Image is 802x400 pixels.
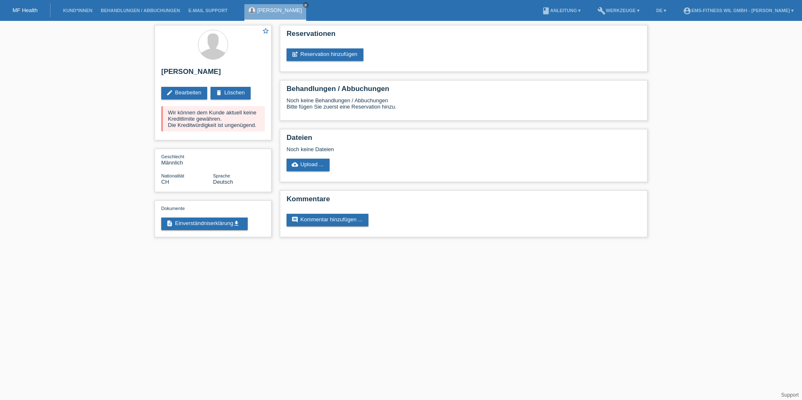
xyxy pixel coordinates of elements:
[683,7,691,15] i: account_circle
[304,3,308,7] i: close
[211,87,251,99] a: deleteLöschen
[287,134,641,146] h2: Dateien
[59,8,96,13] a: Kund*innen
[161,154,184,159] span: Geschlecht
[184,8,232,13] a: E-Mail Support
[257,7,302,13] a: [PERSON_NAME]
[262,27,269,36] a: star_border
[593,8,644,13] a: buildWerkzeuge ▾
[781,392,799,398] a: Support
[166,220,173,227] i: description
[96,8,184,13] a: Behandlungen / Abbuchungen
[287,214,368,226] a: commentKommentar hinzufügen ...
[292,51,298,58] i: post_add
[161,153,213,166] div: Männlich
[262,27,269,35] i: star_border
[161,87,207,99] a: editBearbeiten
[303,2,309,8] a: close
[679,8,798,13] a: account_circleEMS-Fitness Wil GmbH - [PERSON_NAME] ▾
[287,146,542,152] div: Noch keine Dateien
[13,7,38,13] a: MF Health
[597,7,606,15] i: build
[161,68,265,80] h2: [PERSON_NAME]
[652,8,670,13] a: DE ▾
[161,106,265,132] div: Wir können dem Kunde aktuell keine Kreditlimite gewähren. Die Kreditwürdigkeit ist ungenügend.
[213,173,230,178] span: Sprache
[292,216,298,223] i: comment
[287,30,641,42] h2: Reservationen
[287,85,641,97] h2: Behandlungen / Abbuchungen
[216,89,222,96] i: delete
[161,218,248,230] a: descriptionEinverständniserklärungget_app
[161,173,184,178] span: Nationalität
[213,179,233,185] span: Deutsch
[161,206,185,211] span: Dokumente
[166,89,173,96] i: edit
[161,179,169,185] span: Schweiz
[233,220,240,227] i: get_app
[287,195,641,208] h2: Kommentare
[542,7,550,15] i: book
[287,97,641,116] div: Noch keine Behandlungen / Abbuchungen Bitte fügen Sie zuerst eine Reservation hinzu.
[287,159,330,171] a: cloud_uploadUpload ...
[538,8,585,13] a: bookAnleitung ▾
[292,161,298,168] i: cloud_upload
[287,48,363,61] a: post_addReservation hinzufügen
